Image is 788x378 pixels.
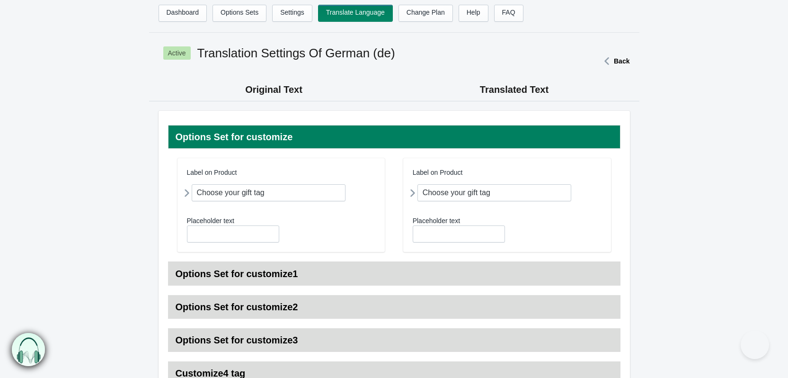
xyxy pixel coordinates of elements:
a: Translate Language [318,5,393,22]
h3: Options Set for customize [168,125,620,149]
h3: Translated Text [398,83,629,96]
h3: Original Text [159,83,390,96]
h3: Options Set for customize2 [168,295,620,319]
iframe: Toggle Customer Support [741,331,769,359]
a: Dashboard [159,5,207,22]
a: Help [459,5,488,22]
a: Change Plan [398,5,453,22]
h2: Translation Settings Of German (de) [197,45,395,62]
label: Placeholder text [187,216,234,225]
a: Options Sets [212,5,266,22]
a: Settings [272,5,312,22]
strong: Back [614,57,629,65]
label: Label on Product [413,168,463,177]
h3: Options Set for customize3 [168,328,620,352]
a: FAQ [494,5,523,22]
label: Placeholder text [413,216,460,225]
img: bxm.png [10,333,44,367]
p: Active [163,46,191,60]
a: Back [600,57,629,65]
h3: Options Set for customize1 [168,262,620,286]
label: Label on Product [187,168,237,177]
